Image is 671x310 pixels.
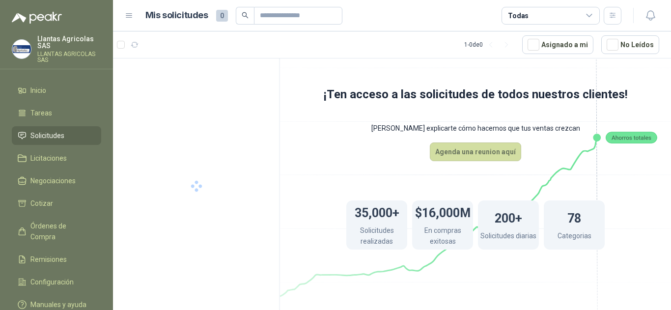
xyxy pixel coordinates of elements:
[412,225,473,249] p: En compras exitosas
[30,221,92,242] span: Órdenes de Compra
[508,10,529,21] div: Todas
[30,130,64,141] span: Solicitudes
[30,277,74,287] span: Configuración
[355,201,399,223] h1: 35,000+
[464,37,514,53] div: 1 - 0 de 0
[601,35,659,54] button: No Leídos
[12,81,101,100] a: Inicio
[30,254,67,265] span: Remisiones
[522,35,593,54] button: Asignado a mi
[346,225,407,249] p: Solicitudes realizadas
[37,35,101,49] p: Llantas Agricolas SAS
[12,217,101,246] a: Órdenes de Compra
[30,198,53,209] span: Cotizar
[30,299,86,310] span: Manuales y ayuda
[12,194,101,213] a: Cotizar
[30,153,67,164] span: Licitaciones
[30,108,52,118] span: Tareas
[12,12,62,24] img: Logo peakr
[12,149,101,168] a: Licitaciones
[12,273,101,291] a: Configuración
[30,85,46,96] span: Inicio
[495,206,522,228] h1: 200+
[242,12,249,19] span: search
[12,171,101,190] a: Negociaciones
[12,126,101,145] a: Solicitudes
[12,250,101,269] a: Remisiones
[558,230,591,244] p: Categorias
[12,104,101,122] a: Tareas
[37,51,101,63] p: LLANTAS AGRICOLAS SAS
[415,201,471,223] h1: $16,000M
[216,10,228,22] span: 0
[12,40,31,58] img: Company Logo
[567,206,581,228] h1: 78
[430,142,521,161] button: Agenda una reunion aquí
[145,8,208,23] h1: Mis solicitudes
[30,175,76,186] span: Negociaciones
[480,230,536,244] p: Solicitudes diarias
